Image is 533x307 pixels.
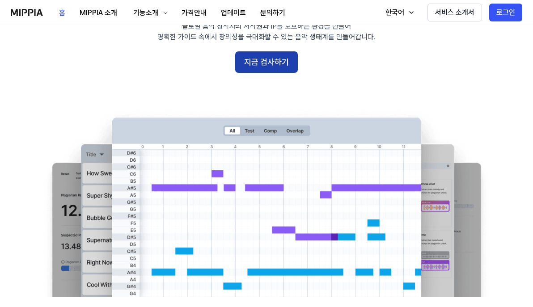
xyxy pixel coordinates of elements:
[124,4,174,22] button: 기능소개
[174,4,214,22] button: 가격안내
[11,9,43,16] img: logo
[384,7,406,18] div: 한국어
[214,4,253,22] button: 업데이트
[376,4,420,21] button: 한국어
[52,0,72,25] a: 홈
[52,4,72,22] button: 홈
[157,10,376,42] div: 음악 표절 문제 해결을 위한 기준을 세우고, 글로벌 음악 창작자의 저작권과 IP를 보호하는 환경을 만들어 명확한 가이드 속에서 창의성을 극대화할 수 있는 음악 생태계를 만들어...
[72,4,124,22] button: MIPPIA 소개
[427,4,482,21] button: 서비스 소개서
[34,109,499,296] img: main Image
[131,8,160,18] div: 기능소개
[214,0,253,25] a: 업데이트
[253,4,292,22] button: 문의하기
[235,51,298,73] button: 지금 검사하기
[489,4,522,21] button: 로그인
